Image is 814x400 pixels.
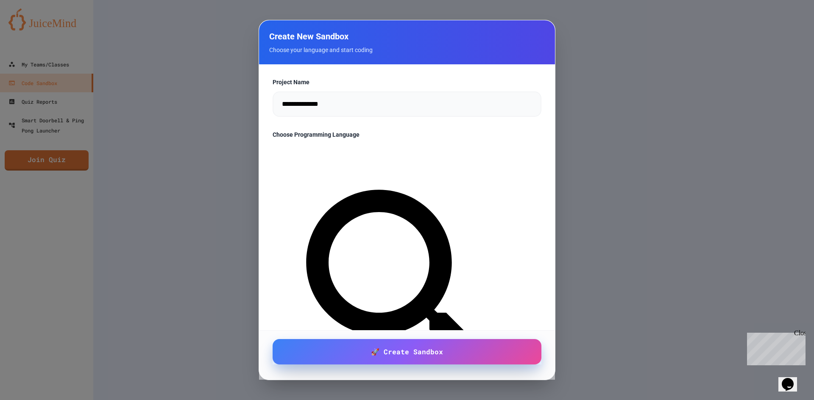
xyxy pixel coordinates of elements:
iframe: chat widget [778,366,806,392]
div: Chat with us now!Close [3,3,59,54]
span: 🚀 Create Sandbox [371,347,443,357]
label: Choose Programming Language [273,130,541,139]
h2: Create New Sandbox [269,30,545,42]
p: Choose your language and start coding [269,46,545,54]
label: Project Name [273,78,541,86]
iframe: chat widget [744,329,806,365]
